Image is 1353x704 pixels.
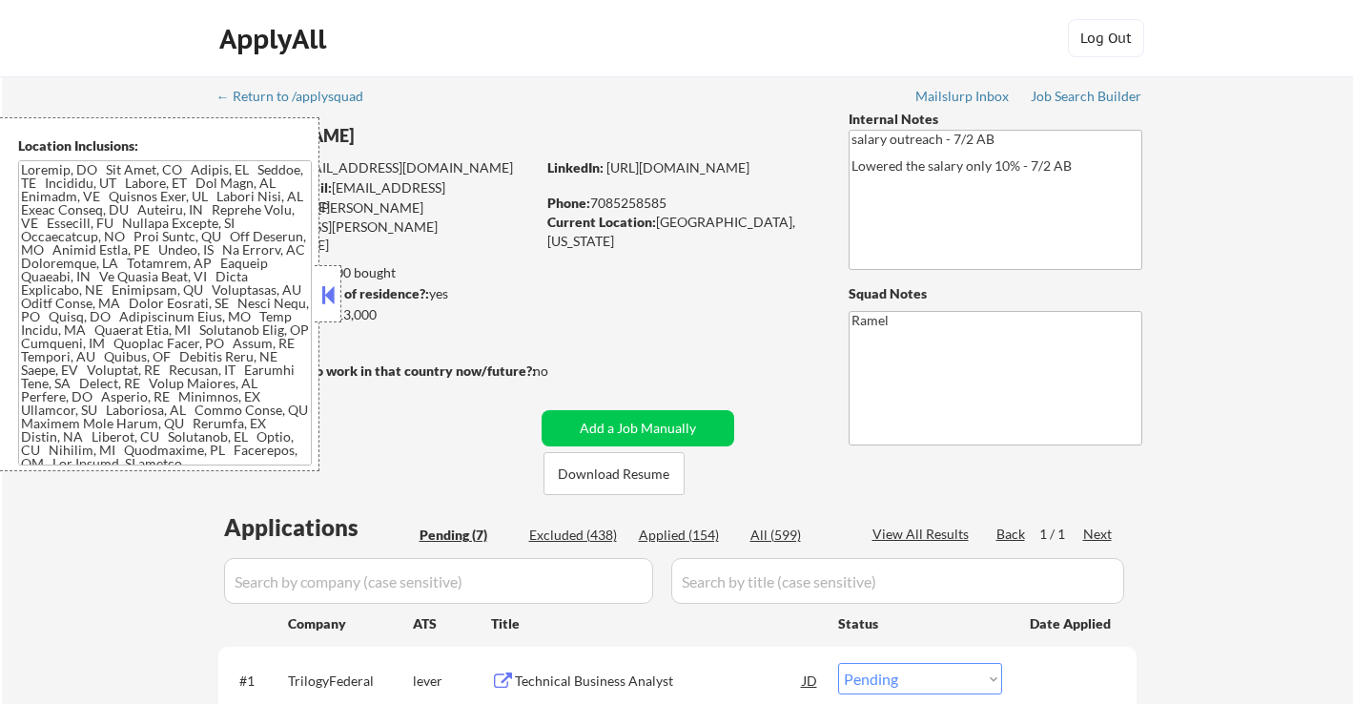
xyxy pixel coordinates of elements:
div: Company [288,614,413,633]
div: ATS [413,614,491,633]
div: Job Search Builder [1031,90,1142,103]
div: yes [217,284,529,303]
div: 143 sent / 200 bought [217,263,535,282]
strong: Phone: [547,195,590,211]
strong: Current Location: [547,214,656,230]
div: Pending (7) [420,526,515,545]
a: Job Search Builder [1031,89,1142,108]
div: Internal Notes [849,110,1142,129]
div: #1 [239,672,273,691]
strong: LinkedIn: [547,159,604,176]
div: JD [801,663,820,697]
div: [GEOGRAPHIC_DATA], [US_STATE] [547,213,817,250]
div: Mailslurp Inbox [915,90,1011,103]
input: Search by company (case sensitive) [224,558,653,604]
div: [PERSON_NAME][EMAIL_ADDRESS][PERSON_NAME][DOMAIN_NAME] [218,198,535,255]
div: ApplyAll [219,23,332,55]
div: Back [996,525,1027,544]
div: Excluded (438) [529,526,625,545]
div: 7085258585 [547,194,817,213]
a: ← Return to /applysquad [216,89,381,108]
div: Applications [224,516,413,539]
div: Applied (154) [639,526,734,545]
div: Status [838,606,1002,640]
div: lever [413,672,491,691]
strong: Will need Visa to work in that country now/future?: [218,362,536,379]
button: Add a Job Manually [542,410,734,446]
input: Search by title (case sensitive) [671,558,1124,604]
div: [PERSON_NAME] [218,124,610,148]
a: [URL][DOMAIN_NAME] [606,159,749,176]
a: Mailslurp Inbox [915,89,1011,108]
div: $113,000 [217,305,535,324]
div: ← Return to /applysquad [216,90,381,103]
div: Squad Notes [849,284,1142,303]
div: All (599) [750,526,846,545]
button: Download Resume [543,452,685,495]
div: [EMAIL_ADDRESS][DOMAIN_NAME] [219,158,535,177]
button: Log Out [1068,19,1144,57]
div: Location Inclusions: [18,136,312,155]
div: Technical Business Analyst [515,672,803,691]
div: TrilogyFederal [288,672,413,691]
div: Date Applied [1030,614,1114,633]
div: View All Results [872,525,974,544]
div: 1 / 1 [1039,525,1083,544]
div: [EMAIL_ADDRESS][DOMAIN_NAME] [219,178,535,216]
div: no [533,362,587,381]
div: Next [1083,525,1114,544]
div: Title [491,614,820,633]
